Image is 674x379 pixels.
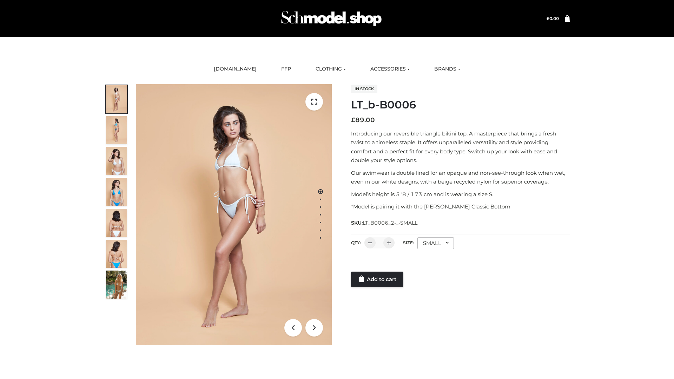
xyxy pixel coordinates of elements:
[351,168,570,186] p: Our swimwear is double lined for an opaque and non-see-through look when wet, even in our white d...
[106,240,127,268] img: ArielClassicBikiniTop_CloudNine_AzureSky_OW114ECO_8-scaled.jpg
[429,61,465,77] a: BRANDS
[351,99,570,111] h1: LT_b-B0006
[106,271,127,299] img: Arieltop_CloudNine_AzureSky2.jpg
[403,240,414,245] label: Size:
[417,237,454,249] div: SMALL
[136,84,332,345] img: ArielClassicBikiniTop_CloudNine_AzureSky_OW114ECO_1
[351,129,570,165] p: Introducing our reversible triangle bikini top. A masterpiece that brings a fresh twist to a time...
[106,85,127,113] img: ArielClassicBikiniTop_CloudNine_AzureSky_OW114ECO_1-scaled.jpg
[106,116,127,144] img: ArielClassicBikiniTop_CloudNine_AzureSky_OW114ECO_2-scaled.jpg
[351,116,355,124] span: £
[351,190,570,199] p: Model’s height is 5 ‘8 / 173 cm and is wearing a size S.
[106,147,127,175] img: ArielClassicBikiniTop_CloudNine_AzureSky_OW114ECO_3-scaled.jpg
[351,202,570,211] p: *Model is pairing it with the [PERSON_NAME] Classic Bottom
[365,61,415,77] a: ACCESSORIES
[351,116,375,124] bdi: 89.00
[547,16,559,21] bdi: 0.00
[363,220,417,226] span: LT_B0006_2-_-SMALL
[209,61,262,77] a: [DOMAIN_NAME]
[351,240,361,245] label: QTY:
[310,61,351,77] a: CLOTHING
[547,16,549,21] span: £
[276,61,296,77] a: FFP
[351,272,403,287] a: Add to cart
[351,85,377,93] span: In stock
[106,178,127,206] img: ArielClassicBikiniTop_CloudNine_AzureSky_OW114ECO_4-scaled.jpg
[547,16,559,21] a: £0.00
[351,219,418,227] span: SKU:
[106,209,127,237] img: ArielClassicBikiniTop_CloudNine_AzureSky_OW114ECO_7-scaled.jpg
[279,5,384,32] img: Schmodel Admin 964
